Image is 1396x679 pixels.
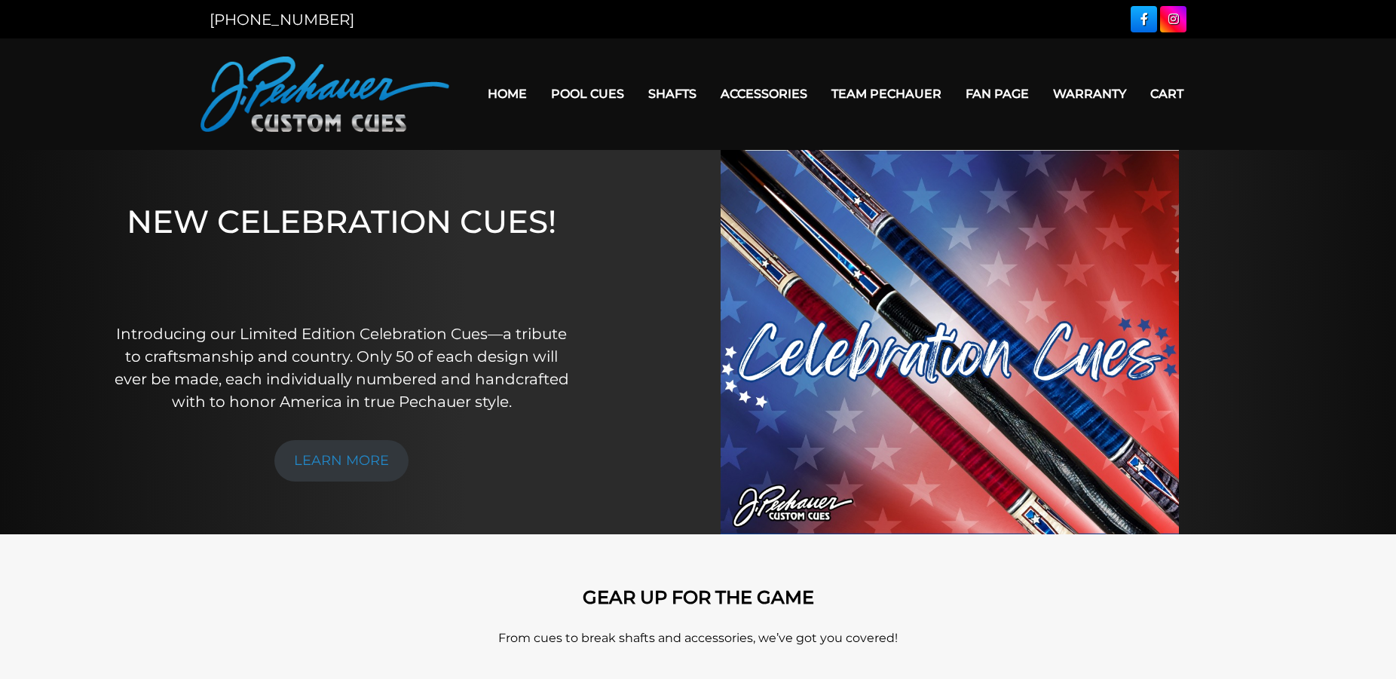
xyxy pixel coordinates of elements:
[954,75,1041,113] a: Fan Page
[819,75,954,113] a: Team Pechauer
[210,11,354,29] a: [PHONE_NUMBER]
[201,57,449,132] img: Pechauer Custom Cues
[583,586,814,608] strong: GEAR UP FOR THE GAME
[476,75,539,113] a: Home
[1041,75,1138,113] a: Warranty
[112,323,571,413] p: Introducing our Limited Edition Celebration Cues—a tribute to craftsmanship and country. Only 50 ...
[268,629,1128,647] p: From cues to break shafts and accessories, we’ve got you covered!
[1138,75,1195,113] a: Cart
[709,75,819,113] a: Accessories
[539,75,636,113] a: Pool Cues
[274,440,409,482] a: LEARN MORE
[636,75,709,113] a: Shafts
[112,203,571,301] h1: NEW CELEBRATION CUES!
